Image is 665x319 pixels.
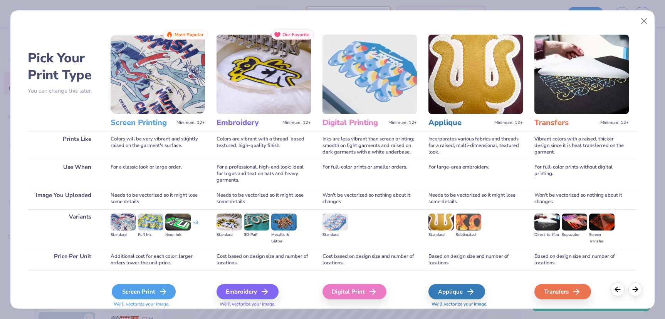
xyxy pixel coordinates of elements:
[589,232,615,245] div: Screen Transfer
[322,35,417,114] img: Digital Printing
[428,188,523,209] div: Needs to be vectorized so it might lose some details
[111,35,205,114] img: Screen Printing
[322,118,385,128] h3: Digital Printing
[428,301,523,307] span: We'll vectorize your image.
[217,284,279,299] div: Embroidery
[217,160,311,188] div: For a professional, high-end look; ideal for logos and text on hats and heavy garments.
[428,118,491,128] h3: Applique
[428,132,523,160] div: Incorporates various fabrics and threads for a raised, multi-dimensional, textured look.
[244,214,269,230] img: 3D Puff
[138,232,163,238] div: Puff Ink
[244,232,269,238] div: 3D Puff
[217,118,279,128] h3: Embroidery
[534,214,560,230] img: Direct-to-film
[217,232,242,238] div: Standard
[456,214,481,230] img: Sublimated
[28,249,99,271] div: Price Per Unit
[428,35,523,114] img: Applique
[322,284,386,299] div: Digital Print
[428,214,454,230] img: Standard
[165,232,191,238] div: Neon Ink
[562,232,587,238] div: Supacolor
[217,301,311,307] span: We'll vectorize your image.
[217,188,311,209] div: Needs to be vectorized so it might lose some details
[217,132,311,160] div: Colors are vibrant with a thread-based textured, high-quality finish.
[111,132,205,160] div: Colors will be very vibrant and slightly raised on the garment's surface.
[217,249,311,271] div: Cost based on design size and number of locations.
[111,160,205,188] div: For a classic look or large order.
[28,88,99,94] p: You can change this later.
[534,118,597,128] h3: Transfers
[28,50,99,84] h2: Pick Your Print Type
[111,214,136,230] img: Standard
[111,118,173,128] h3: Screen Printing
[322,249,417,271] div: Cost based on design size and number of locations.
[271,214,297,230] img: Metallic & Glitter
[534,284,591,299] div: Transfers
[138,214,163,230] img: Puff Ink
[217,214,242,230] img: Standard
[456,232,481,238] div: Sublimated
[600,120,629,125] span: Minimum: 12+
[428,249,523,271] div: Based on design size and number of locations.
[165,214,191,230] img: Neon Ink
[589,214,615,230] img: Screen Transfer
[428,232,454,238] div: Standard
[322,188,417,209] div: Won't be vectorized so nothing about it changes
[271,232,297,245] div: Metallic & Glitter
[28,160,99,188] div: Use When
[175,32,204,37] span: Most Popular
[322,160,417,188] div: For full-color prints or smaller orders.
[562,214,587,230] img: Supacolor
[534,232,560,238] div: Direct-to-film
[193,219,198,232] div: + 3
[28,209,99,249] div: Variants
[322,232,348,238] div: Standard
[388,120,417,125] span: Minimum: 12+
[111,301,205,307] span: We'll vectorize your image.
[112,284,176,299] div: Screen Print
[534,188,629,209] div: Won't be vectorized so nothing about it changes
[282,32,310,37] span: Our Favorite
[637,14,652,28] button: Close
[282,120,311,125] span: Minimum: 12+
[28,188,99,209] div: Image You Uploaded
[322,132,417,160] div: Inks are less vibrant than screen printing; smooth on light garments and raised on dark garments ...
[494,120,523,125] span: Minimum: 12+
[534,132,629,160] div: Vibrant colors with a raised, thicker design since it is heat transferred on the garment.
[534,35,629,114] img: Transfers
[28,132,99,160] div: Prints Like
[428,284,485,299] div: Applique
[111,232,136,238] div: Standard
[428,160,523,188] div: For large-area embroidery.
[534,160,629,188] div: For full-color prints without digital printing.
[322,214,348,230] img: Standard
[217,35,311,114] img: Embroidery
[111,188,205,209] div: Needs to be vectorized so it might lose some details
[111,249,205,271] div: Additional cost for each color; larger orders lower the unit price.
[534,249,629,271] div: Based on design size and number of locations.
[176,120,205,125] span: Minimum: 12+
